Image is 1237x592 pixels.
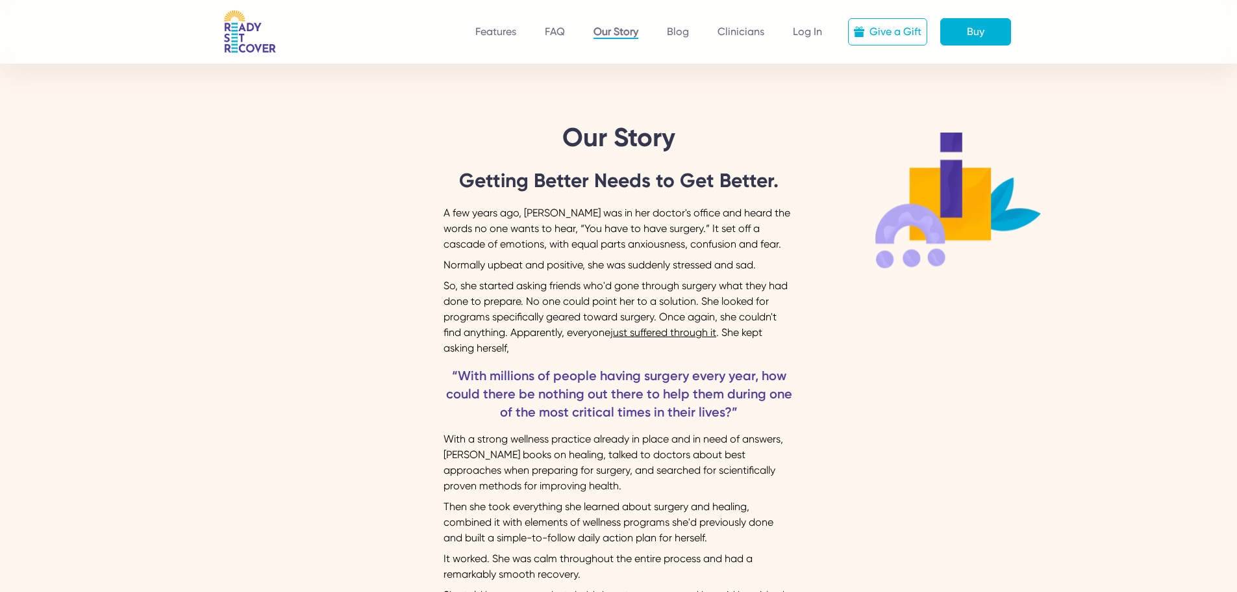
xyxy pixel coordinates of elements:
[444,326,762,354] div: . She kept asking herself,
[444,499,794,546] div: Then she took everything she learned about surgery and healing, combined it with elements of well...
[848,18,927,45] a: Give a Gift
[594,25,638,39] a: Our Story
[475,25,516,38] a: Features
[869,24,921,40] div: Give a Gift
[667,25,689,38] a: Blog
[224,10,276,53] img: RSR
[718,25,764,38] a: Clinicians
[444,431,794,494] div: With a strong wellness practice already in place and in need of answers, [PERSON_NAME] books on h...
[875,133,1041,268] img: Illustration 2
[10,169,1227,192] div: Getting Better Needs to Get Better.
[940,18,1011,45] a: Buy
[444,278,794,356] div: So, she started asking friends who'd gone through surgery what they had done to prepare. No one c...
[545,25,565,38] a: FAQ
[562,125,675,151] h1: Our Story
[610,326,716,339] div: just suffered through it
[444,367,794,421] div: “With millions of people having surgery every year, how could there be nothing out there to help ...
[444,551,794,582] div: It worked. She was calm throughout the entire process and had a remarkably smooth recovery.
[444,257,794,273] div: Normally upbeat and positive, she was suddenly stressed and sad.
[793,25,822,38] a: Log In
[967,24,984,40] div: Buy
